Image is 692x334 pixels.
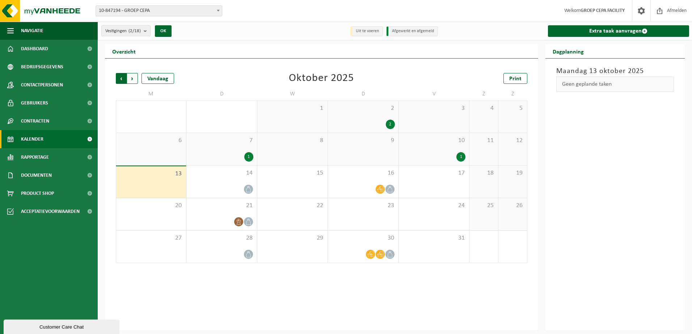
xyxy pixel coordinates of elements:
span: Contracten [21,112,49,130]
h2: Dagplanning [545,44,591,58]
td: Z [498,87,527,100]
span: 3 [402,104,465,112]
td: W [257,87,328,100]
span: Gebruikers [21,94,48,112]
span: 15 [261,169,324,177]
iframe: chat widget [4,318,121,334]
span: 12 [502,137,523,145]
span: 27 [120,234,182,242]
span: 5 [502,104,523,112]
td: Z [469,87,498,100]
td: D [328,87,398,100]
button: OK [155,25,172,37]
span: Contactpersonen [21,76,63,94]
span: 16 [332,169,394,177]
span: 19 [502,169,523,177]
span: 31 [402,234,465,242]
td: M [116,87,186,100]
span: 23 [332,202,394,210]
span: 10-847194 - GROEP CEPA [96,5,222,16]
td: V [399,87,469,100]
span: 10-847194 - GROEP CEPA [96,6,222,16]
td: D [186,87,257,100]
span: 7 [190,137,253,145]
span: Dashboard [21,40,48,58]
span: 29 [261,234,324,242]
span: Rapportage [21,148,49,166]
a: Extra taak aanvragen [548,25,689,37]
strong: GROEP CEPA FACILITY [581,8,625,13]
div: Vandaag [142,73,174,84]
li: Afgewerkt en afgemeld [387,26,438,36]
span: Acceptatievoorwaarden [21,202,80,220]
span: 22 [261,202,324,210]
span: 26 [502,202,523,210]
span: 1 [261,104,324,112]
span: 4 [473,104,494,112]
h2: Overzicht [105,44,143,58]
a: Print [503,73,527,84]
div: 2 [386,120,395,129]
div: Oktober 2025 [289,73,354,84]
button: Vestigingen(2/18) [101,25,151,36]
span: Kalender [21,130,43,148]
span: Navigatie [21,22,43,40]
span: Product Shop [21,184,54,202]
span: 11 [473,137,494,145]
span: 30 [332,234,394,242]
span: Vestigingen [105,26,141,37]
span: Documenten [21,166,52,184]
span: 9 [332,137,394,145]
div: 1 [244,152,253,162]
span: 25 [473,202,494,210]
span: 18 [473,169,494,177]
span: 6 [120,137,182,145]
span: 10 [402,137,465,145]
span: 24 [402,202,465,210]
span: Volgende [127,73,138,84]
span: 8 [261,137,324,145]
span: Vorige [116,73,127,84]
div: 1 [456,152,465,162]
h3: Maandag 13 oktober 2025 [556,66,674,77]
span: 21 [190,202,253,210]
span: 2 [332,104,394,112]
span: 20 [120,202,182,210]
span: 28 [190,234,253,242]
span: 13 [120,170,182,178]
span: 14 [190,169,253,177]
span: Print [509,76,522,82]
div: Geen geplande taken [556,77,674,92]
count: (2/18) [128,29,141,33]
li: Uit te voeren [350,26,383,36]
span: 17 [402,169,465,177]
span: Bedrijfsgegevens [21,58,63,76]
